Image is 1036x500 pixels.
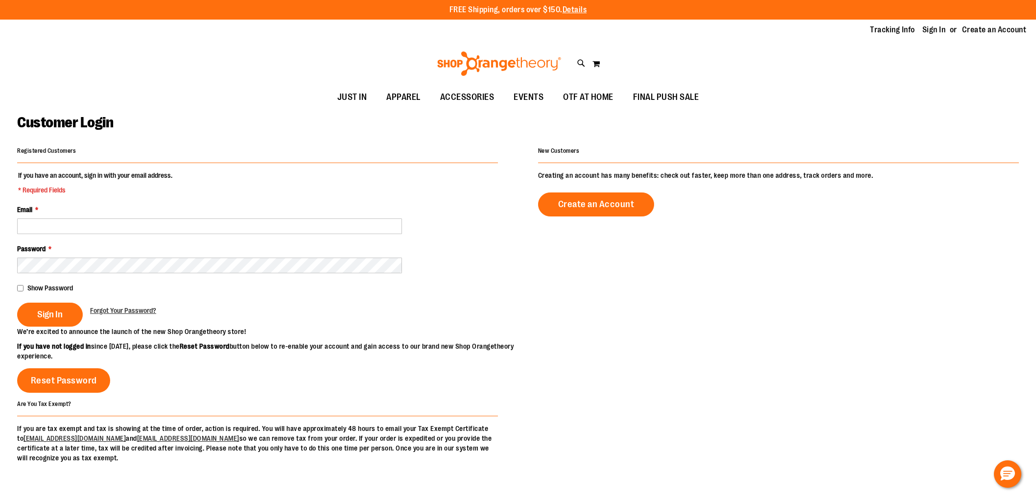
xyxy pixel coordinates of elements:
button: Sign In [17,303,83,327]
img: Shop Orangetheory [436,51,563,76]
a: OTF AT HOME [553,86,623,109]
a: ACCESSORIES [430,86,504,109]
span: Create an Account [558,199,635,210]
strong: New Customers [538,147,580,154]
a: APPAREL [377,86,430,109]
a: EVENTS [504,86,553,109]
span: Forgot Your Password? [90,307,156,314]
a: [EMAIL_ADDRESS][DOMAIN_NAME] [24,434,126,442]
span: APPAREL [386,86,421,108]
a: [EMAIL_ADDRESS][DOMAIN_NAME] [137,434,239,442]
span: Email [17,206,32,214]
span: EVENTS [514,86,543,108]
a: Create an Account [962,24,1027,35]
span: FINAL PUSH SALE [633,86,699,108]
p: We’re excited to announce the launch of the new Shop Orangetheory store! [17,327,518,336]
legend: If you have an account, sign in with your email address. [17,170,173,195]
p: If you are tax exempt and tax is showing at the time of order, action is required. You will have ... [17,424,498,463]
a: Reset Password [17,368,110,393]
span: Show Password [27,284,73,292]
a: Forgot Your Password? [90,306,156,315]
span: Password [17,245,46,253]
span: Reset Password [31,375,97,386]
span: Customer Login [17,114,113,131]
a: Tracking Info [870,24,915,35]
strong: Are You Tax Exempt? [17,401,71,407]
a: Details [563,5,587,14]
a: Sign In [922,24,946,35]
strong: If you have not logged in [17,342,91,350]
span: * Required Fields [18,185,172,195]
strong: Registered Customers [17,147,76,154]
p: Creating an account has many benefits: check out faster, keep more than one address, track orders... [538,170,1019,180]
span: OTF AT HOME [563,86,613,108]
span: Sign In [37,309,63,320]
p: FREE Shipping, orders over $150. [449,4,587,16]
span: ACCESSORIES [440,86,494,108]
strong: Reset Password [180,342,230,350]
a: Create an Account [538,192,655,216]
button: Hello, have a question? Let’s chat. [994,460,1021,488]
p: since [DATE], please click the button below to re-enable your account and gain access to our bran... [17,341,518,361]
a: JUST IN [328,86,377,109]
a: FINAL PUSH SALE [623,86,709,109]
span: JUST IN [337,86,367,108]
